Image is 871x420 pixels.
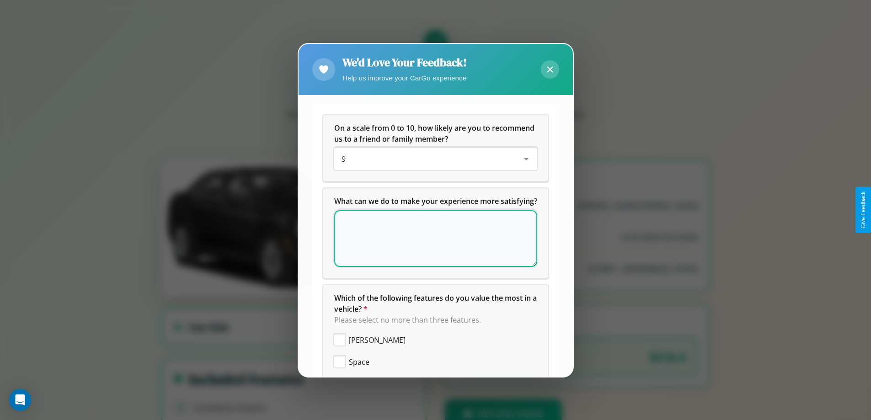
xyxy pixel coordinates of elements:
[349,356,369,367] span: Space
[334,196,537,206] span: What can we do to make your experience more satisfying?
[334,148,537,170] div: On a scale from 0 to 10, how likely are you to recommend us to a friend or family member?
[860,191,866,229] div: Give Feedback
[334,122,537,144] h5: On a scale from 0 to 10, how likely are you to recommend us to a friend or family member?
[342,72,467,84] p: Help us improve your CarGo experience
[334,315,481,325] span: Please select no more than three features.
[342,154,346,164] span: 9
[323,115,548,181] div: On a scale from 0 to 10, how likely are you to recommend us to a friend or family member?
[9,389,31,411] div: Open Intercom Messenger
[349,335,406,346] span: [PERSON_NAME]
[334,293,539,314] span: Which of the following features do you value the most in a vehicle?
[334,123,536,144] span: On a scale from 0 to 10, how likely are you to recommend us to a friend or family member?
[342,55,467,70] h2: We'd Love Your Feedback!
